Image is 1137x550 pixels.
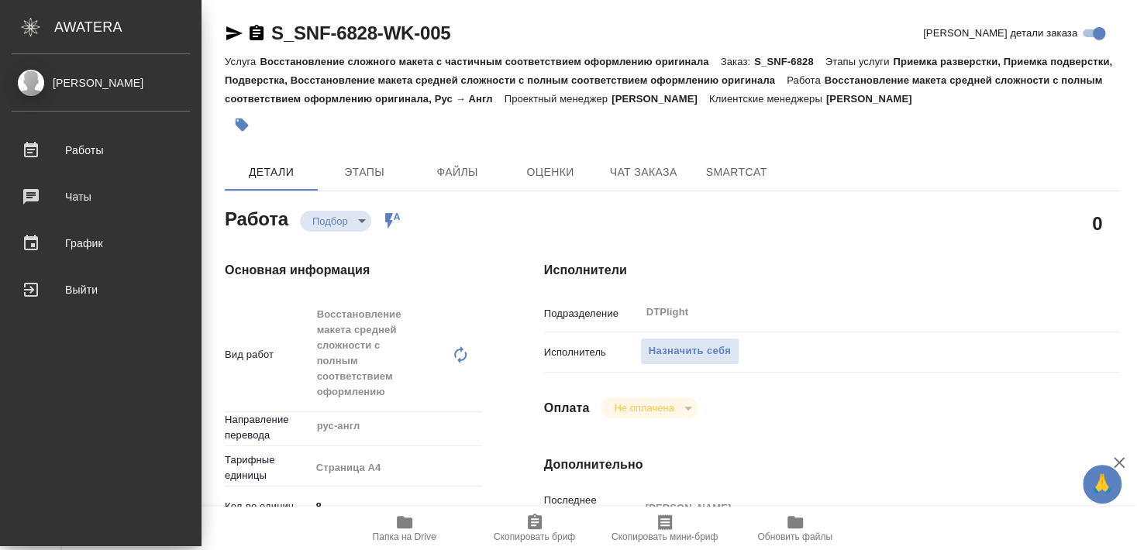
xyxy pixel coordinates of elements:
[225,347,311,363] p: Вид работ
[544,345,640,360] p: Исполнитель
[4,131,198,170] a: Работы
[544,493,640,524] p: Последнее изменение
[1092,210,1102,236] h2: 0
[12,232,190,255] div: График
[54,12,202,43] div: AWATERA
[420,163,494,182] span: Файлы
[787,74,825,86] p: Работа
[505,93,612,105] p: Проектный менеджер
[544,261,1120,280] h4: Исполнители
[247,24,266,43] button: Скопировать ссылку
[12,74,190,91] div: [PERSON_NAME]
[699,163,774,182] span: SmartCat
[544,399,590,418] h4: Оплата
[4,224,198,263] a: График
[606,163,680,182] span: Чат заказа
[612,531,718,542] span: Скопировать мини-бриф
[12,278,190,301] div: Выйти
[730,507,860,550] button: Обновить файлы
[225,24,243,43] button: Скопировать ссылку для ЯМессенджера
[373,531,436,542] span: Папка на Drive
[225,452,311,483] p: Тарифные единицы
[612,93,709,105] p: [PERSON_NAME]
[271,22,450,43] a: S_SNF-6828-WK-005
[601,397,697,418] div: Подбор
[923,26,1077,41] span: [PERSON_NAME] детали заказа
[513,163,587,182] span: Оценки
[311,495,482,517] input: ✎ Введи что-нибудь
[544,455,1120,474] h4: Дополнительно
[12,139,190,162] div: Работы
[311,455,482,481] div: Страница А4
[1089,468,1115,500] span: 🙏
[609,401,678,414] button: Не оплачена
[757,531,832,542] span: Обновить файлы
[225,56,260,67] p: Услуга
[4,270,198,309] a: Выйти
[225,261,482,280] h4: Основная информация
[12,185,190,208] div: Чаты
[234,163,308,182] span: Детали
[225,412,311,443] p: Направление перевода
[721,56,754,67] p: Заказ:
[826,93,924,105] p: [PERSON_NAME]
[709,93,826,105] p: Клиентские менеджеры
[1083,465,1121,504] button: 🙏
[640,497,1072,519] input: Пустое поле
[600,507,730,550] button: Скопировать мини-бриф
[225,204,288,232] h2: Работа
[225,108,259,142] button: Добавить тэг
[544,306,640,321] p: Подразделение
[339,507,470,550] button: Папка на Drive
[649,342,731,360] span: Назначить себя
[640,338,739,365] button: Назначить себя
[470,507,600,550] button: Скопировать бриф
[754,56,825,67] p: S_SNF-6828
[260,56,720,67] p: Восстановление сложного макета с частичным соответствием оформлению оригинала
[494,531,575,542] span: Скопировать бриф
[327,163,401,182] span: Этапы
[300,211,371,232] div: Подбор
[825,56,894,67] p: Этапы услуги
[225,499,311,514] p: Кол-во единиц
[4,177,198,216] a: Чаты
[308,215,353,228] button: Подбор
